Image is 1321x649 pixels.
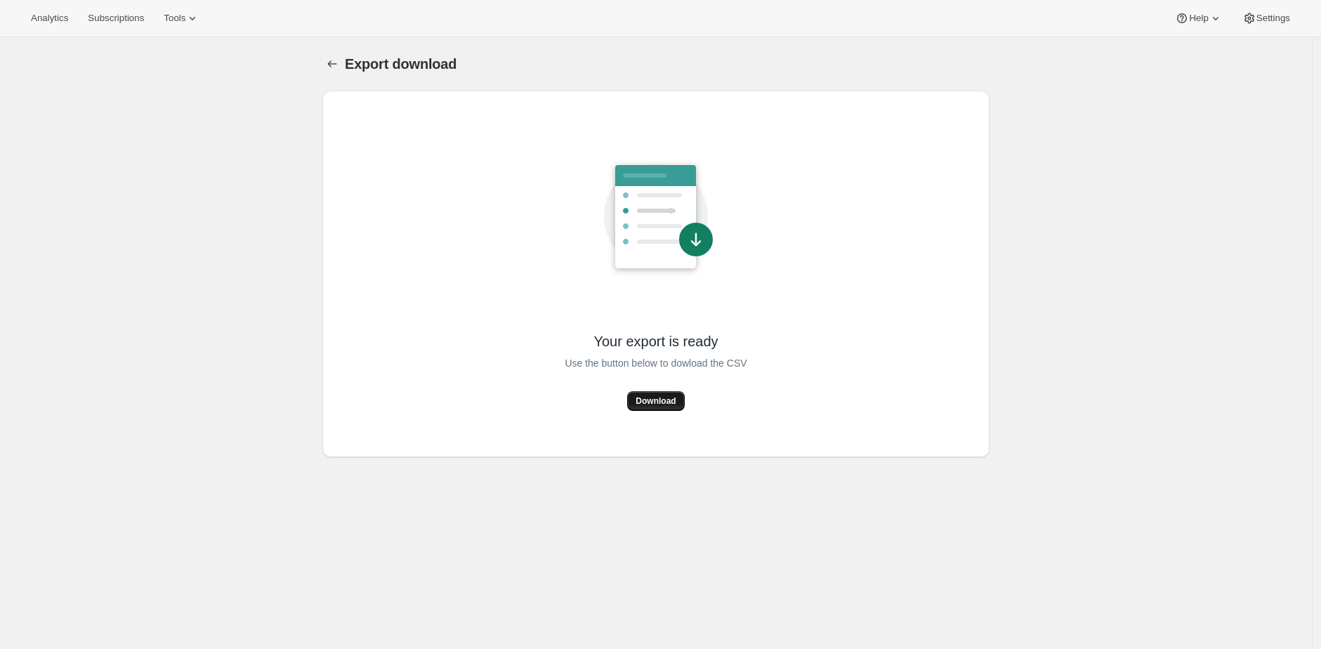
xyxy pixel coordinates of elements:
[627,391,684,411] button: Download
[593,332,718,350] span: Your export is ready
[79,8,152,28] button: Subscriptions
[155,8,208,28] button: Tools
[1166,8,1230,28] button: Help
[1189,13,1208,24] span: Help
[565,355,747,372] span: Use the button below to dowload the CSV
[31,13,68,24] span: Analytics
[164,13,185,24] span: Tools
[636,395,676,407] span: Download
[322,54,342,74] button: Export download
[22,8,77,28] button: Analytics
[88,13,144,24] span: Subscriptions
[1234,8,1299,28] button: Settings
[345,56,456,72] span: Export download
[1256,13,1290,24] span: Settings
